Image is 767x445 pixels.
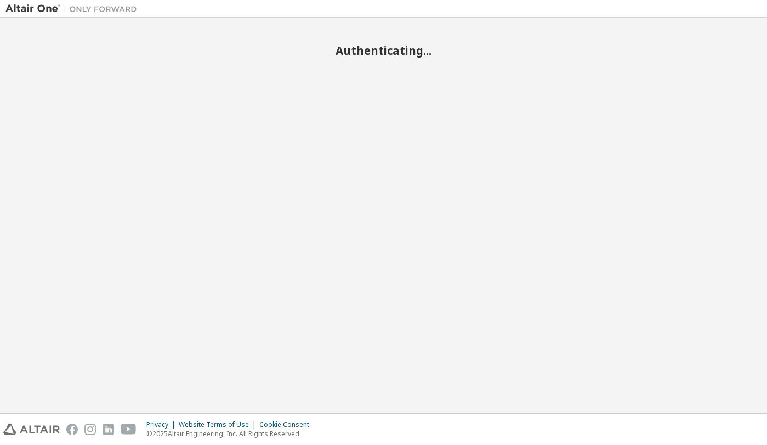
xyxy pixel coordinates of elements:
[66,424,78,435] img: facebook.svg
[5,3,143,14] img: Altair One
[3,424,60,435] img: altair_logo.svg
[5,43,762,58] h2: Authenticating...
[103,424,114,435] img: linkedin.svg
[121,424,137,435] img: youtube.svg
[259,420,316,429] div: Cookie Consent
[146,420,179,429] div: Privacy
[146,429,316,438] p: © 2025 Altair Engineering, Inc. All Rights Reserved.
[84,424,96,435] img: instagram.svg
[179,420,259,429] div: Website Terms of Use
